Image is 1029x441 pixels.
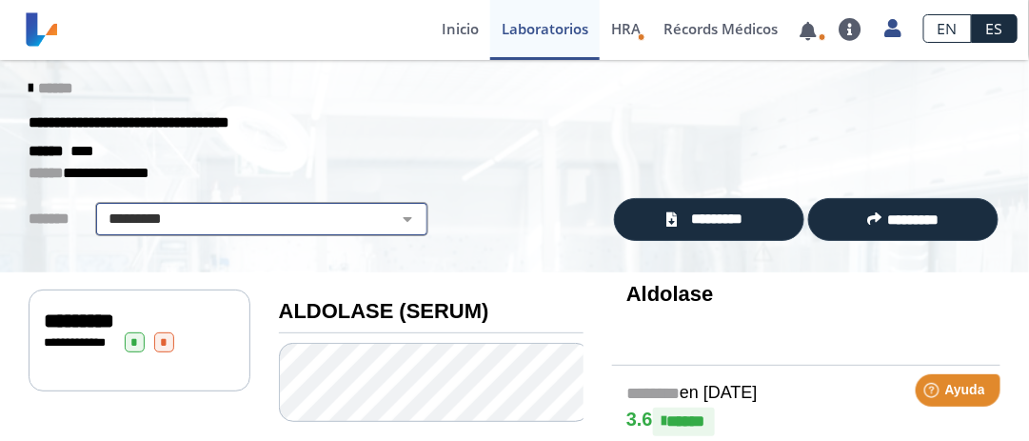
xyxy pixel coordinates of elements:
[972,14,1018,43] a: ES
[860,367,1008,420] iframe: Help widget launcher
[626,282,714,306] b: Aldolase
[923,14,972,43] a: EN
[279,299,489,323] b: ALDOLASE (SERUM)
[626,383,986,405] h5: en [DATE]
[611,19,641,38] span: HRA
[626,408,986,436] h4: 3.6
